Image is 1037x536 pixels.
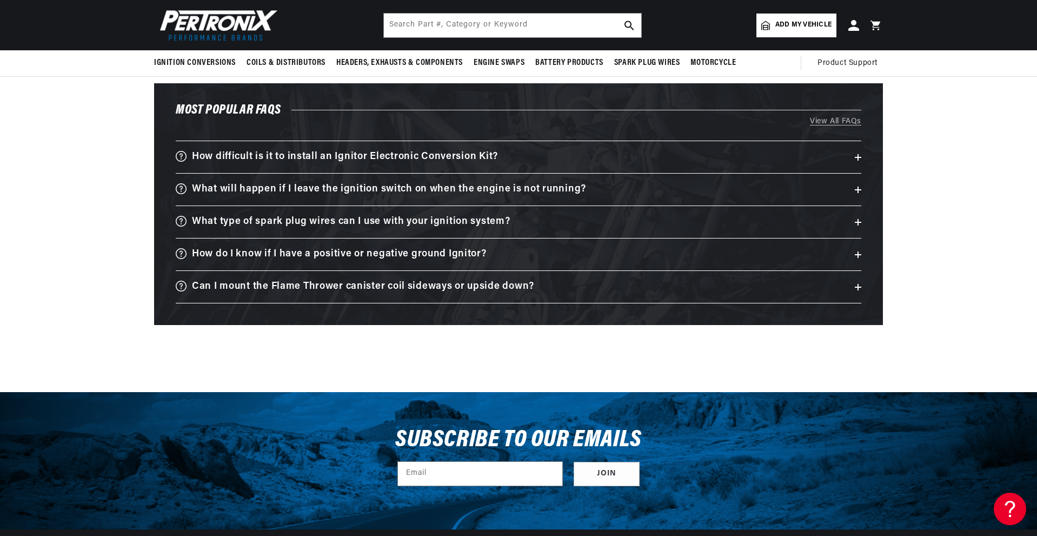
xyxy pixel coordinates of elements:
[574,462,640,486] button: Subscribe
[192,181,586,198] h3: What will happen if I leave the ignition switch on when the engine is not running?
[192,214,510,230] h3: What type of spark plug wires can I use with your ignition system?
[176,239,861,270] summary: How do I know if I have a positive or negative ground Ignitor?
[535,57,603,69] span: Battery Products
[817,50,883,76] summary: Product Support
[817,57,878,69] span: Product Support
[775,20,832,30] span: Add my vehicle
[176,116,861,128] a: View All FAQs
[614,57,680,69] span: Spark Plug Wires
[617,14,641,37] button: search button
[241,50,331,76] summary: Coils & Distributors
[176,174,861,206] summary: What will happen if I leave the ignition switch on when the engine is not running?
[474,57,524,69] span: Engine Swaps
[384,14,641,37] input: Search Part #, Category or Keyword
[395,430,642,451] h3: Subscribe to our emails
[685,50,741,76] summary: Motorcycle
[192,246,487,263] h3: How do I know if I have a positive or negative ground Ignitor?
[154,57,236,69] span: Ignition Conversions
[398,462,562,486] input: Email
[154,6,278,44] img: Pertronix
[176,141,861,173] summary: How difficult is it to install an Ignitor Electronic Conversion Kit?
[336,57,463,69] span: Headers, Exhausts & Components
[756,14,836,37] a: Add my vehicle
[331,50,468,76] summary: Headers, Exhausts & Components
[176,206,861,238] summary: What type of spark plug wires can I use with your ignition system?
[609,50,686,76] summary: Spark Plug Wires
[192,149,498,166] h3: How difficult is it to install an Ignitor Electronic Conversion Kit?
[468,50,530,76] summary: Engine Swaps
[690,57,736,69] span: Motorcycle
[176,104,281,117] span: Most Popular FAQs
[154,50,241,76] summary: Ignition Conversions
[176,271,861,303] summary: Can I mount the Flame Thrower canister coil sideways or upside down?
[247,57,325,69] span: Coils & Distributors
[530,50,609,76] summary: Battery Products
[192,279,534,295] h3: Can I mount the Flame Thrower canister coil sideways or upside down?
